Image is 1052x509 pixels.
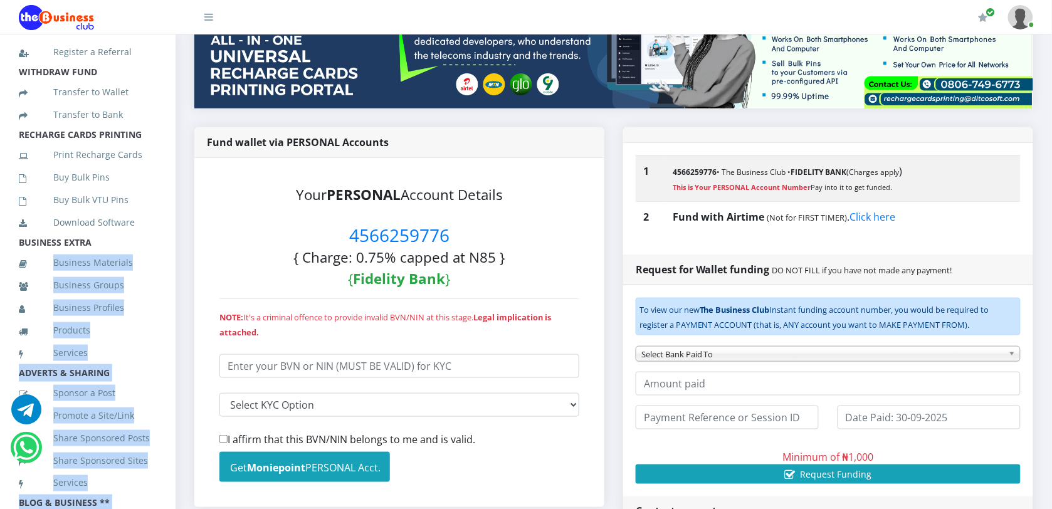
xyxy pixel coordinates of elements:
input: Date Paid: 30-09-2025 [838,406,1021,429]
a: Promote a Site/Link [19,401,157,430]
span: Minimum of ₦1,000 [783,450,874,464]
a: Download Software [19,208,157,237]
a: Buy Bulk VTU Pins [19,186,157,214]
input: Payment Reference or Session ID [636,406,819,429]
img: Logo [19,5,94,30]
small: { } [349,269,451,288]
strong: Fund wallet via PERSONAL Accounts [207,135,389,149]
img: User [1008,5,1033,29]
a: Transfer to Wallet [19,78,157,107]
span: Select Bank Paid To [641,347,1004,362]
input: Enter your BVN or NIN (MUST BE VALID) for KYC [219,354,579,378]
td: ) [666,155,1021,201]
th: 2 [636,201,666,232]
span: 4566259776 [349,223,450,247]
a: Services [19,469,157,498]
a: Buy Bulk Pins [19,163,157,192]
a: Chat for support [11,404,41,424]
b: Legal implication is attached. [219,312,551,338]
a: Products [19,316,157,345]
b: Fidelity Bank [354,269,446,288]
b: The Business Club [700,304,770,315]
td: . [666,201,1021,232]
a: Share Sponsored Sites [19,446,157,475]
small: • The Business Club • (Charges apply [673,167,900,177]
label: I affirm that this BVN/NIN belongs to me and is valid. [219,432,475,447]
small: DO NOT FILL if you have not made any payment! [772,265,952,276]
span: Renew/Upgrade Subscription [986,8,996,17]
th: 1 [636,155,666,201]
input: I affirm that this BVN/NIN belongs to me and is valid. [219,435,228,443]
a: Register a Referral [19,38,157,66]
span: Request Funding [801,468,872,480]
small: (Not for FIRST TIMER) [767,212,848,223]
strong: Request for Wallet funding [636,263,770,276]
i: Renew/Upgrade Subscription [979,13,988,23]
a: Business Groups [19,271,157,300]
b: NOTE: [219,312,243,323]
b: FIDELITY BANK [791,167,847,177]
a: Services [19,338,157,367]
b: Moniepoint [247,461,305,475]
small: Pay into it to get funded. [673,182,893,192]
small: It's a criminal offence to provide invalid BVN/NIN at this stage. [219,312,551,338]
a: Chat for support [13,442,39,463]
small: Get PERSONAL Acct. [230,461,381,475]
strong: This is Your PERSONAL Account Number [673,182,811,192]
a: Click here [850,210,896,224]
a: Business Profiles [19,293,157,322]
a: Print Recharge Cards [19,140,157,169]
button: GetMoniepointPERSONAL Acct. [219,452,390,482]
small: Your Account Details [296,185,503,204]
b: 4566259776 [673,167,717,177]
b: Fund with Airtime [673,210,765,224]
button: Request Funding [636,464,1021,484]
a: Transfer to Bank [19,100,157,129]
a: Share Sponsored Posts [19,424,157,453]
input: Amount paid [636,372,1021,396]
a: Business Materials [19,248,157,277]
b: PERSONAL [327,185,401,204]
a: Sponsor a Post [19,379,157,407]
small: To view our new Instant funding account number, you would be required to register a PAYMENT ACCOU... [639,304,989,330]
small: { Charge: 0.75% capped at N85 } [294,248,505,267]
